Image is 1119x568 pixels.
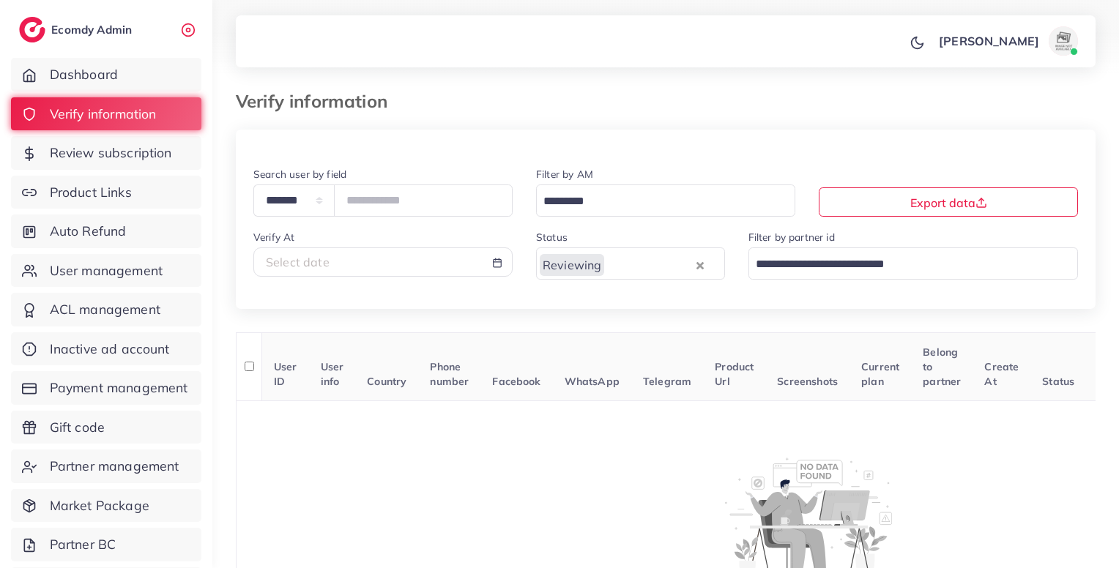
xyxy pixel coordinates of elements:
[253,230,294,244] label: Verify At
[50,261,163,280] span: User management
[50,143,172,162] span: Review subscription
[50,222,127,241] span: Auto Refund
[50,535,116,554] span: Partner BC
[606,253,692,276] input: Search for option
[51,23,135,37] h2: Ecomdy Admin
[11,489,201,523] a: Market Package
[923,345,961,389] span: Belong to partner
[50,378,188,397] span: Payment management
[321,360,344,388] span: User info
[1049,26,1078,56] img: avatar
[11,136,201,170] a: Review subscription
[11,214,201,248] a: Auto Refund
[50,105,157,124] span: Verify information
[253,167,346,182] label: Search user by field
[536,184,795,216] div: Search for option
[1042,375,1074,388] span: Status
[748,247,1079,279] div: Search for option
[984,360,1019,388] span: Create At
[11,332,201,366] a: Inactive ad account
[11,58,201,91] a: Dashboard
[643,375,691,388] span: Telegram
[50,418,105,437] span: Gift code
[939,32,1039,50] p: [PERSON_NAME]
[536,247,725,279] div: Search for option
[748,230,835,244] label: Filter by partner id
[50,340,170,359] span: Inactive ad account
[50,65,118,84] span: Dashboard
[11,254,201,288] a: User management
[777,375,838,388] span: Screenshots
[367,375,406,388] span: Country
[274,360,297,388] span: User ID
[11,528,201,561] a: Partner BC
[11,176,201,209] a: Product Links
[50,183,132,202] span: Product Links
[11,411,201,444] a: Gift code
[266,255,330,269] span: Select date
[236,91,399,112] h3: Verify information
[11,449,201,483] a: Partner management
[19,17,45,42] img: logo
[538,190,776,213] input: Search for option
[11,97,201,131] a: Verify information
[11,293,201,326] a: ACL management
[819,187,1078,217] button: Export data
[861,360,899,388] span: Current plan
[430,360,469,388] span: Phone number
[751,253,1060,276] input: Search for option
[696,256,704,273] button: Clear Selected
[715,360,754,388] span: Product Url
[565,375,620,388] span: WhatsApp
[11,371,201,405] a: Payment management
[536,167,593,182] label: Filter by AM
[540,254,604,276] span: Reviewing
[931,26,1084,56] a: [PERSON_NAME]avatar
[536,230,568,244] label: Status
[50,457,179,476] span: Partner management
[50,300,160,319] span: ACL management
[492,375,540,388] span: Facebook
[19,17,135,42] a: logoEcomdy Admin
[910,195,987,210] span: Export data
[50,496,149,515] span: Market Package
